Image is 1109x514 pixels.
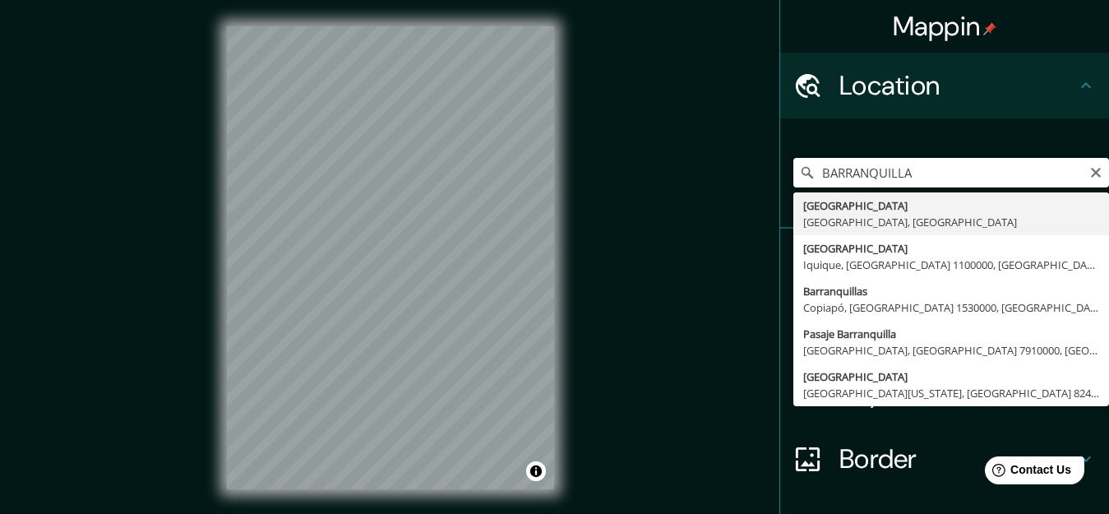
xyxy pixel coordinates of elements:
div: [GEOGRAPHIC_DATA][US_STATE], [GEOGRAPHIC_DATA] 8240000, [GEOGRAPHIC_DATA] [803,385,1099,401]
button: Clear [1089,164,1102,179]
h4: Border [839,442,1076,475]
div: Location [780,53,1109,118]
div: Copiapó, [GEOGRAPHIC_DATA] 1530000, [GEOGRAPHIC_DATA] [803,299,1099,316]
div: [GEOGRAPHIC_DATA], [GEOGRAPHIC_DATA] 7910000, [GEOGRAPHIC_DATA] [803,342,1099,359]
div: [GEOGRAPHIC_DATA], [GEOGRAPHIC_DATA] [803,214,1099,230]
h4: Mappin [893,10,997,43]
div: Pasaje Barranquilla [803,326,1099,342]
div: Style [780,294,1109,360]
h4: Layout [839,377,1076,410]
div: Iquique, [GEOGRAPHIC_DATA] 1100000, [GEOGRAPHIC_DATA] [803,257,1099,273]
div: Border [780,426,1109,492]
h4: Location [839,69,1076,102]
img: pin-icon.png [983,22,996,35]
div: Barranquillas [803,283,1099,299]
canvas: Map [227,26,554,489]
div: [GEOGRAPHIC_DATA] [803,368,1099,385]
button: Toggle attribution [526,461,546,481]
div: Pins [780,229,1109,294]
div: [GEOGRAPHIC_DATA] [803,197,1099,214]
input: Pick your city or area [793,158,1109,188]
div: [GEOGRAPHIC_DATA] [803,240,1099,257]
iframe: Help widget launcher [963,450,1091,496]
div: Layout [780,360,1109,426]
